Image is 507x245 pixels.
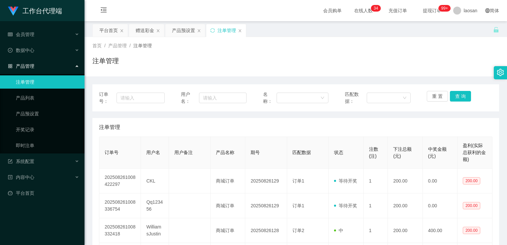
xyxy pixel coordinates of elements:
td: Qq123456 [141,193,169,218]
span: 首页 [92,43,102,48]
span: 注单管理 [133,43,152,48]
span: 等待开奖 [334,203,357,208]
span: 订单1 [292,178,304,184]
span: 产品管理 [8,63,34,69]
div: 平台首页 [99,24,118,37]
i: 图标: unlock [493,27,499,33]
a: 开奖记录 [16,123,79,136]
span: 会员管理 [8,32,34,37]
td: 0.00 [423,193,457,218]
i: 图标: table [8,32,13,37]
td: 商城订单 [211,218,245,243]
i: 图标: close [120,29,124,33]
td: CKL [141,169,169,193]
span: 系统配置 [8,159,34,164]
td: 1 [364,218,388,243]
i: 图标: down [321,96,324,101]
td: 1 [364,193,388,218]
p: 4 [376,5,378,12]
input: 请输入 [199,93,247,103]
span: 等待开奖 [334,178,357,184]
span: 状态 [334,150,343,155]
td: 202508261008332418 [99,218,141,243]
i: 图标: setting [497,69,504,76]
button: 重 置 [427,91,448,102]
td: 1 [364,169,388,193]
i: 图标: global [485,8,490,13]
span: / [129,43,131,48]
div: 赠送彩金 [136,24,154,37]
a: 即时注单 [16,139,79,152]
p: 3 [374,5,376,12]
span: 用户名： [181,91,199,105]
span: 匹配数据： [345,91,367,105]
span: 盈利(实际总获利的金额) [463,143,486,162]
i: 图标: close [197,29,201,33]
td: 0.00 [423,169,457,193]
button: 查 询 [450,91,471,102]
span: 订单1 [292,203,304,208]
span: 订单号 [105,150,118,155]
td: 20250826129 [245,193,287,218]
td: 商城订单 [211,169,245,193]
span: 订单2 [292,228,304,233]
sup: 34 [371,5,381,12]
i: 图标: close [238,29,242,33]
span: / [104,43,106,48]
td: 200.00 [388,218,422,243]
span: 200.00 [463,177,480,184]
span: 在线人数 [351,8,376,13]
span: 中 [334,228,343,233]
td: 20250826128 [245,218,287,243]
td: 200.00 [388,169,422,193]
td: 商城订单 [211,193,245,218]
img: logo.9652507e.png [8,7,18,16]
span: 产品管理 [108,43,127,48]
a: 图标: dashboard平台首页 [8,186,79,200]
i: 图标: down [403,96,407,101]
span: 数据中心 [8,48,34,53]
span: 名称： [263,91,277,105]
span: 充值订单 [385,8,410,13]
span: 中奖金额(元) [428,146,447,159]
span: 提现订单 [420,8,445,13]
span: 内容中心 [8,175,34,180]
a: 注单管理 [16,75,79,89]
i: 图标: profile [8,175,13,180]
span: 用户备注 [174,150,193,155]
i: 图标: menu-fold [92,0,115,21]
div: 产品预设置 [172,24,195,37]
i: 图标: form [8,159,13,164]
h1: 工作台代理端 [22,0,62,21]
td: 202508261008422297 [99,169,141,193]
a: 产品预设置 [16,107,79,120]
span: 期号 [251,150,260,155]
i: 图标: check-circle-o [8,48,13,53]
i: 图标: sync [210,28,215,33]
td: 202508261008336754 [99,193,141,218]
span: 产品名称 [216,150,234,155]
span: 注数(注) [369,146,378,159]
span: 用户名 [146,150,160,155]
span: 匹配数据 [292,150,311,155]
span: 200.00 [463,202,480,209]
i: 图标: appstore-o [8,64,13,68]
td: 20250826129 [245,169,287,193]
span: 下注总额(元) [393,146,412,159]
span: 订单号： [99,91,117,105]
td: 200.00 [388,193,422,218]
a: 产品列表 [16,91,79,104]
h1: 注单管理 [92,56,119,66]
td: WilliamsJustin [141,218,169,243]
a: 工作台代理端 [8,8,62,13]
i: 图标: close [156,29,160,33]
div: 注单管理 [218,24,236,37]
span: 注单管理 [99,123,120,131]
span: 200.00 [463,227,480,234]
sup: 975 [439,5,451,12]
input: 请输入 [117,93,164,103]
td: 400.00 [423,218,457,243]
